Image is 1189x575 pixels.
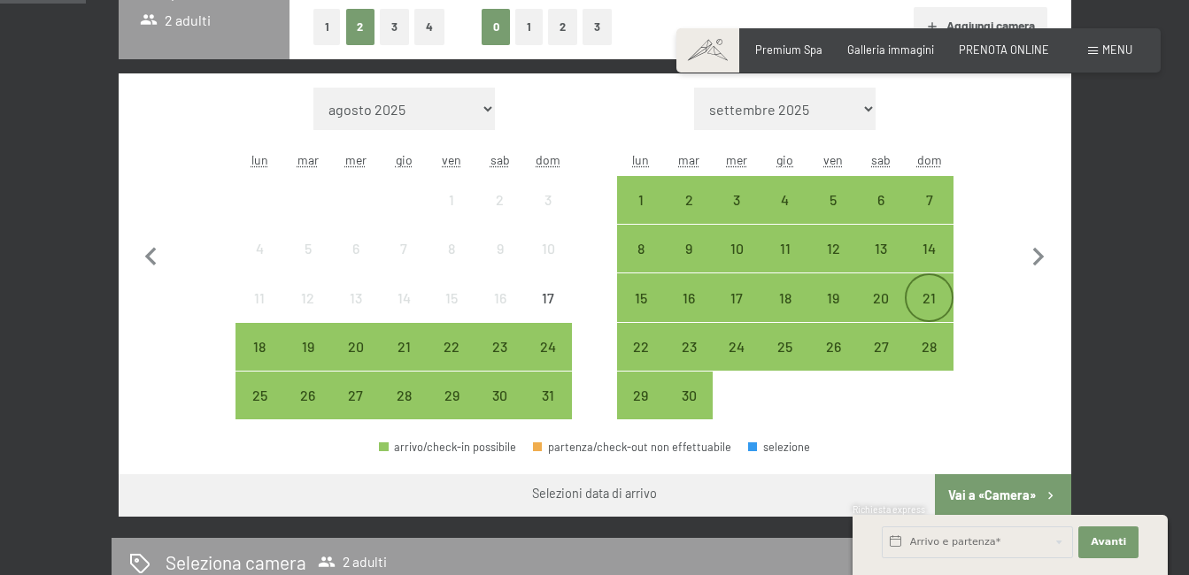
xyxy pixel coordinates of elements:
[905,225,953,272] div: arrivo/check-in possibile
[524,225,572,272] div: arrivo/check-in non effettuabile
[809,225,857,272] div: Fri Sep 12 2025
[665,323,713,371] div: arrivo/check-in possibile
[857,323,905,371] div: Sat Sep 27 2025
[811,241,855,286] div: 12
[713,273,760,321] div: Wed Sep 17 2025
[859,340,903,384] div: 27
[297,152,319,167] abbr: martedì
[714,340,759,384] div: 24
[478,291,522,335] div: 16
[332,323,380,371] div: Wed Aug 20 2025
[823,152,843,167] abbr: venerdì
[853,504,925,515] span: Richiesta express
[235,372,283,419] div: arrivo/check-in possibile
[442,152,461,167] abbr: venerdì
[905,225,953,272] div: Sun Sep 14 2025
[476,323,524,371] div: arrivo/check-in possibile
[678,152,699,167] abbr: martedì
[533,441,731,453] div: partenza/check-out non effettuabile
[526,193,570,237] div: 3
[667,193,711,237] div: 2
[429,291,474,335] div: 15
[617,225,665,272] div: Mon Sep 08 2025
[476,225,524,272] div: Sat Aug 09 2025
[617,273,665,321] div: Mon Sep 15 2025
[809,225,857,272] div: arrivo/check-in possibile
[476,372,524,419] div: arrivo/check-in possibile
[809,273,857,321] div: arrivo/check-in possibile
[284,273,332,321] div: Tue Aug 12 2025
[235,372,283,419] div: Mon Aug 25 2025
[857,273,905,321] div: Sat Sep 20 2025
[763,291,807,335] div: 18
[907,193,951,237] div: 7
[617,323,665,371] div: arrivo/check-in possibile
[914,7,1047,46] button: Aggiungi camera
[380,273,428,321] div: Thu Aug 14 2025
[382,291,426,335] div: 14
[761,323,809,371] div: Thu Sep 25 2025
[237,241,282,286] div: 4
[380,273,428,321] div: arrivo/check-in non effettuabile
[959,42,1049,57] a: PRENOTA ONLINE
[478,193,522,237] div: 2
[284,225,332,272] div: Tue Aug 05 2025
[286,241,330,286] div: 5
[809,273,857,321] div: Fri Sep 19 2025
[665,372,713,419] div: Tue Sep 30 2025
[166,549,306,575] h2: Seleziona camera
[524,273,572,321] div: Sun Aug 17 2025
[761,273,809,321] div: Thu Sep 18 2025
[482,9,511,45] button: 0
[524,372,572,419] div: arrivo/check-in possibile
[726,152,747,167] abbr: mercoledì
[334,291,378,335] div: 13
[380,225,428,272] div: arrivo/check-in non effettuabile
[476,273,524,321] div: Sat Aug 16 2025
[761,176,809,224] div: Thu Sep 04 2025
[284,372,332,419] div: Tue Aug 26 2025
[286,388,330,433] div: 26
[332,273,380,321] div: arrivo/check-in non effettuabile
[713,225,760,272] div: Wed Sep 10 2025
[761,323,809,371] div: arrivo/check-in possibile
[761,273,809,321] div: arrivo/check-in possibile
[334,241,378,286] div: 6
[905,273,953,321] div: Sun Sep 21 2025
[332,273,380,321] div: Wed Aug 13 2025
[526,241,570,286] div: 10
[235,225,283,272] div: Mon Aug 04 2025
[905,176,953,224] div: Sun Sep 07 2025
[428,273,475,321] div: arrivo/check-in non effettuabile
[665,225,713,272] div: arrivo/check-in possibile
[332,323,380,371] div: arrivo/check-in possibile
[524,176,572,224] div: Sun Aug 03 2025
[907,241,951,286] div: 14
[809,176,857,224] div: Fri Sep 05 2025
[665,176,713,224] div: Tue Sep 02 2025
[526,388,570,433] div: 31
[396,152,413,167] abbr: giovedì
[382,340,426,384] div: 21
[713,323,760,371] div: arrivo/check-in possibile
[380,372,428,419] div: arrivo/check-in possibile
[665,323,713,371] div: Tue Sep 23 2025
[524,323,572,371] div: arrivo/check-in possibile
[318,553,387,571] span: 2 adulti
[857,323,905,371] div: arrivo/check-in possibile
[414,9,444,45] button: 4
[755,42,822,57] a: Premium Spa
[428,225,475,272] div: Fri Aug 08 2025
[237,291,282,335] div: 11
[811,193,855,237] div: 5
[133,88,170,420] button: Mese precedente
[905,323,953,371] div: arrivo/check-in possibile
[713,323,760,371] div: Wed Sep 24 2025
[713,176,760,224] div: arrivo/check-in possibile
[476,176,524,224] div: arrivo/check-in non effettuabile
[763,241,807,286] div: 11
[917,152,942,167] abbr: domenica
[284,273,332,321] div: arrivo/check-in non effettuabile
[524,176,572,224] div: arrivo/check-in non effettuabile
